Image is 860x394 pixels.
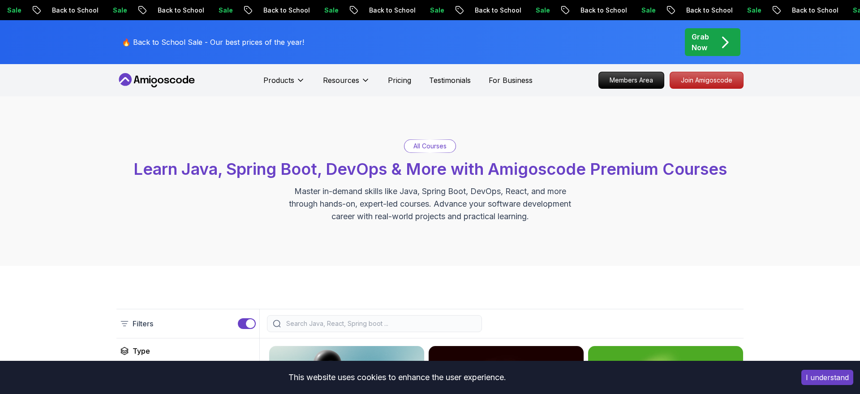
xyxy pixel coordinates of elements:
p: Back to School [149,6,210,15]
h2: Type [133,346,150,356]
p: Sale [527,6,556,15]
p: Back to School [466,6,527,15]
p: Back to School [43,6,104,15]
a: Testimonials [429,75,471,86]
input: Search Java, React, Spring boot ... [284,319,476,328]
a: For Business [489,75,533,86]
p: Grab Now [692,31,709,53]
button: Resources [323,75,370,93]
p: Sale [316,6,344,15]
p: Back to School [361,6,421,15]
p: Sale [104,6,133,15]
p: Products [263,75,294,86]
p: Back to School [255,6,316,15]
p: Resources [323,75,359,86]
p: Back to School [783,6,844,15]
button: Products [263,75,305,93]
p: Master in-demand skills like Java, Spring Boot, DevOps, React, and more through hands-on, expert-... [279,185,580,223]
p: Sale [210,6,239,15]
div: This website uses cookies to enhance the user experience. [7,368,788,387]
p: Sale [633,6,662,15]
p: Sale [739,6,767,15]
a: Members Area [598,72,664,89]
p: Back to School [678,6,739,15]
a: Pricing [388,75,411,86]
p: Back to School [572,6,633,15]
p: Members Area [599,72,664,88]
p: Sale [421,6,450,15]
button: Accept cookies [801,370,853,385]
p: 🔥 Back to School Sale - Our best prices of the year! [122,37,304,48]
p: All Courses [413,142,447,151]
p: Join Amigoscode [670,72,743,88]
span: Learn Java, Spring Boot, DevOps & More with Amigoscode Premium Courses [133,159,727,179]
a: Join Amigoscode [670,72,744,89]
p: Filters [133,318,153,329]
